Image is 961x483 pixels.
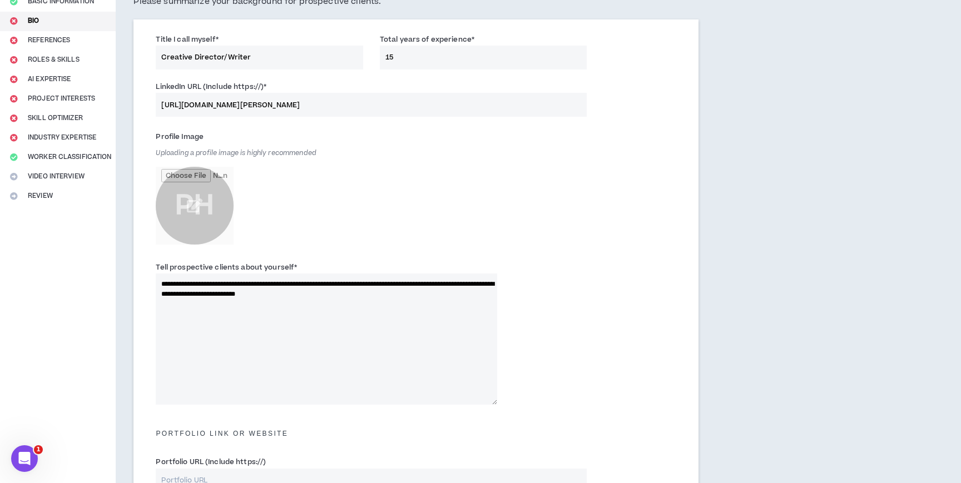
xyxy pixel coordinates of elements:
label: Portfolio URL (Include https://) [156,453,266,471]
label: Total years of experience [380,31,474,48]
input: LinkedIn URL [156,93,587,117]
h5: Portfolio Link or Website [147,430,685,437]
span: Uploading a profile image is highly recommended [156,148,316,158]
label: LinkedIn URL (Include https://) [156,78,266,96]
label: Profile Image [156,128,204,146]
label: Title I call myself [156,31,218,48]
span: 1 [34,445,43,454]
input: Years [380,46,587,69]
iframe: Intercom live chat [11,445,38,472]
input: e.g. Creative Director, Digital Strategist, etc. [156,46,363,69]
label: Tell prospective clients about yourself [156,258,297,276]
